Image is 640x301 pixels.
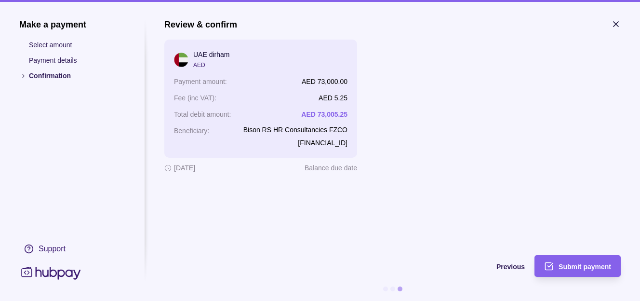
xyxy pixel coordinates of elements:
div: Support [39,244,66,254]
img: ae [174,53,188,67]
p: Fee (inc VAT) : [174,94,216,102]
span: Previous [496,263,525,271]
span: Submit payment [559,263,611,271]
p: Total debit amount : [174,110,231,118]
p: AED 73,000.00 [302,78,347,85]
h1: Review & confirm [164,19,237,30]
button: Previous [164,255,525,277]
p: Payment details [29,55,125,66]
p: [DATE] [174,163,195,173]
p: Balance due date [305,163,357,173]
p: Confirmation [29,70,125,81]
p: [FINANCIAL_ID] [243,137,347,148]
p: Select amount [29,40,125,50]
p: UAE dirham [193,49,229,60]
button: Submit payment [534,255,621,277]
p: AED 5.25 [319,94,347,102]
p: AED [193,60,229,70]
a: Support [19,239,125,259]
p: Beneficiary : [174,127,209,135]
p: AED 73,005.25 [301,110,347,118]
h1: Make a payment [19,19,125,30]
p: Payment amount : [174,78,227,85]
p: Bison RS HR Consultancies FZCO [243,124,347,135]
